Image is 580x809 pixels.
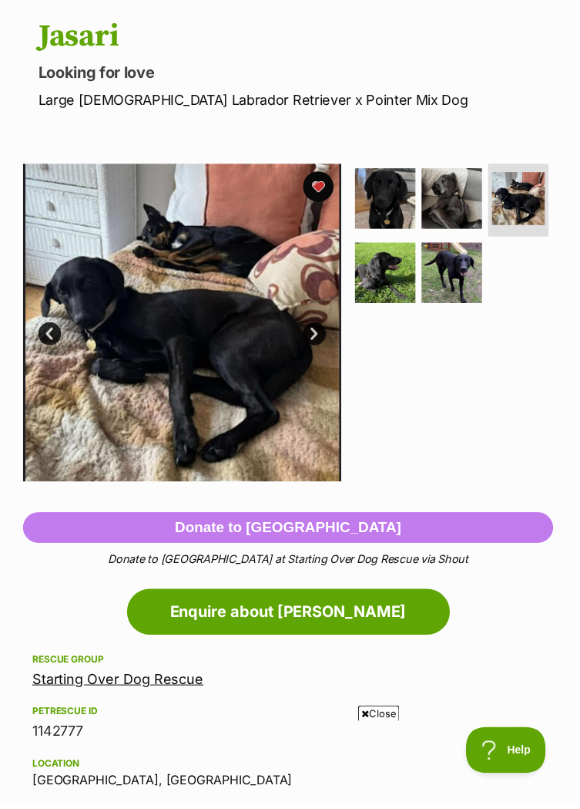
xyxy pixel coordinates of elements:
[39,90,557,111] p: Large [DEMOGRAPHIC_DATA] Labrador Retriever x Pointer Mix Dog
[128,593,453,639] a: Enquire about [PERSON_NAME]
[424,170,485,231] img: Photo of Jasari
[39,325,62,348] a: Prev
[305,325,328,348] a: Next
[23,516,557,547] button: Donate to [GEOGRAPHIC_DATA]
[495,174,548,227] img: Photo of Jasari
[360,710,402,726] span: Close
[32,710,548,723] div: PetRescue ID
[23,555,557,571] p: Donate to [GEOGRAPHIC_DATA] at Starting Over Dog Rescue via Shout
[424,244,485,305] img: Photo of Jasari
[357,244,418,305] img: Photo of Jasari
[32,676,205,692] a: Starting Over Dog Rescue
[39,19,557,55] h1: Jasari
[23,165,344,486] img: Photo of Jasari
[39,62,557,84] p: Looking for love
[305,173,336,204] button: favourite
[10,732,571,801] iframe: Advertisement
[357,170,418,231] img: Photo of Jasari
[32,658,548,670] div: Rescue group
[469,732,549,778] iframe: Help Scout Beacon - Open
